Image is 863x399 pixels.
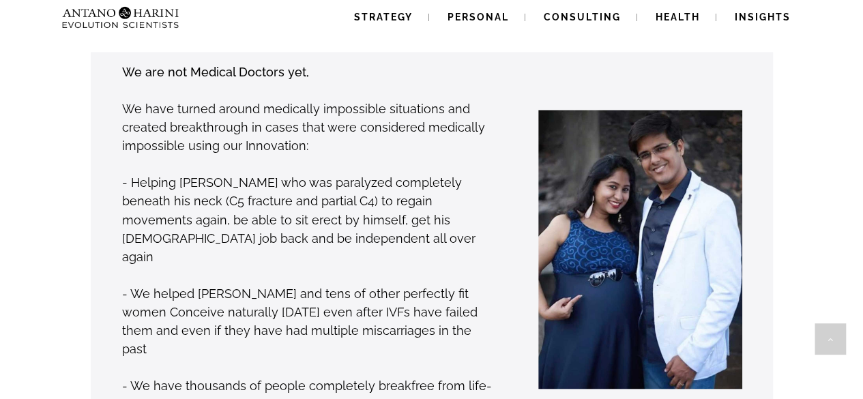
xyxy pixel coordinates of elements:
p: - We helped [PERSON_NAME] and tens of other perfectly fit women Conceive naturally [DATE] even af... [122,284,495,357]
span: Insights [735,12,791,23]
span: Consulting [544,12,621,23]
span: Strategy [354,12,413,23]
span: Health [656,12,700,23]
strong: We are not Medical Doctors yet, [122,65,309,79]
p: We have turned around medically impossible situations and created breakthrough in cases that were... [122,100,495,155]
span: Personal [448,12,509,23]
p: - Helping [PERSON_NAME] who was paralyzed completely beneath his neck (C5 fracture and partial C4... [122,173,495,265]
